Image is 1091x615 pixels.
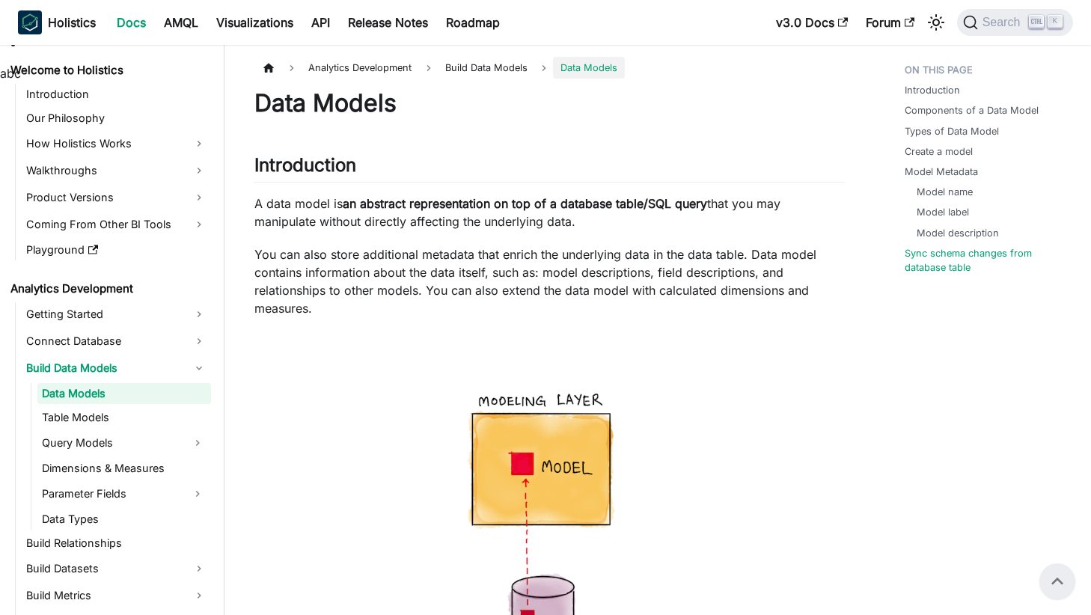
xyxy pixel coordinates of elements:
a: Home page [254,57,283,79]
kbd: K [1048,15,1063,28]
h2: Introduction [254,154,845,183]
a: Playground [22,239,211,260]
a: Components of a Data Model [905,103,1039,117]
a: HolisticsHolistics [18,10,96,34]
a: Model Metadata [905,165,978,179]
a: Docs [108,10,155,34]
a: Data Types [37,509,211,530]
a: v3.0 Docs [767,10,857,34]
a: Model description [917,226,999,240]
a: Dimensions & Measures [37,458,211,479]
h1: Data Models [254,88,845,118]
a: Analytics Development [6,278,211,299]
a: Forum [857,10,923,34]
span: Build Data Models [438,57,535,79]
button: Expand sidebar category 'Parameter Fields' [184,482,211,506]
a: Visualizations [207,10,302,34]
p: A data model is that you may manipulate without directly affecting the underlying data. [254,195,845,230]
a: Data Models [37,383,211,404]
a: Introduction [905,83,960,97]
nav: Breadcrumbs [254,57,845,79]
a: Coming From Other BI Tools [22,212,211,236]
a: Model label [917,205,969,219]
a: Create a model [905,144,973,159]
a: API [302,10,339,34]
button: Search (Ctrl+K) [957,9,1073,36]
b: Holistics [48,13,96,31]
a: Release Notes [339,10,437,34]
a: Query Models [37,431,184,455]
a: How Holistics Works [22,132,211,156]
a: Walkthroughs [22,159,211,183]
span: Analytics Development [301,57,419,79]
button: Switch between dark and light mode (currently light mode) [924,10,948,34]
p: You can also store additional metadata that enrich the underlying data in the data table. Data mo... [254,245,845,317]
button: Expand sidebar category 'Query Models' [184,431,211,455]
a: Table Models [37,407,211,428]
img: Holistics [18,10,42,34]
span: Search [978,16,1030,29]
a: Build Datasets [22,557,211,581]
a: AMQL [155,10,207,34]
a: Connect Database [22,329,211,353]
span: Data Models [553,57,625,79]
strong: an abstract representation on top of a database table/SQL query [343,196,707,211]
a: Sync schema changes from database table [905,246,1068,275]
a: Roadmap [437,10,509,34]
a: Build Relationships [22,533,211,554]
a: Parameter Fields [37,482,184,506]
a: Introduction [22,84,211,105]
a: Getting Started [22,302,211,326]
a: Our Philosophy [22,108,211,129]
a: Build Data Models [22,356,211,380]
a: Types of Data Model [905,124,999,138]
a: Build Metrics [22,584,211,608]
a: Welcome to Holistics [6,60,211,81]
a: Model name [917,185,973,199]
a: Product Versions [22,186,211,209]
button: Scroll back to top [1039,563,1075,599]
